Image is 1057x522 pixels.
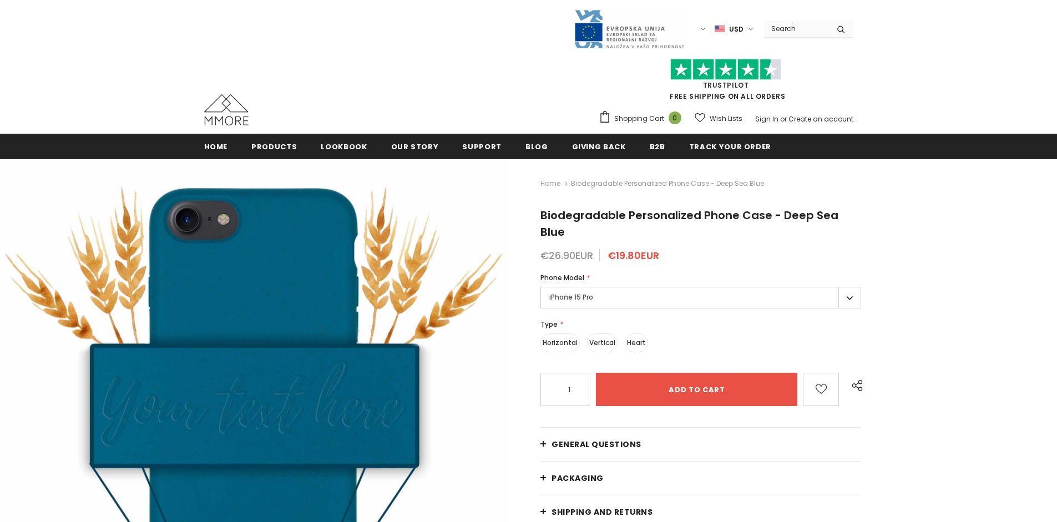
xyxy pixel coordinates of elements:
span: Shopping Cart [614,113,664,124]
img: Javni Razpis [574,9,685,49]
a: Trustpilot [703,80,749,90]
img: USD [715,24,725,34]
span: Wish Lists [710,113,742,124]
a: Home [204,134,228,159]
span: Biodegradable Personalized Phone Case - Deep Sea Blue [571,177,764,190]
span: support [462,141,502,152]
input: Search Site [765,21,828,37]
span: General Questions [552,439,641,450]
span: Lookbook [321,141,367,152]
span: B2B [650,141,665,152]
a: Wish Lists [695,109,742,128]
a: Our Story [391,134,439,159]
span: Products [251,141,297,152]
input: Add to cart [596,373,797,406]
span: Type [540,320,558,329]
a: Create an account [788,114,853,124]
span: PACKAGING [552,473,604,484]
span: USD [729,24,744,35]
span: Track your order [689,141,771,152]
span: or [780,114,787,124]
a: Sign In [755,114,778,124]
a: B2B [650,134,665,159]
span: 0 [669,112,681,124]
a: General Questions [540,428,861,461]
a: Shopping Cart 0 [599,110,687,127]
span: €19.80EUR [608,249,659,262]
span: Home [204,141,228,152]
a: Lookbook [321,134,367,159]
a: Javni Razpis [574,24,685,33]
a: Giving back [572,134,626,159]
label: Vertical [587,333,618,352]
label: iPhone 15 Pro [540,287,861,308]
span: Giving back [572,141,626,152]
span: Blog [525,141,548,152]
a: Blog [525,134,548,159]
span: Phone Model [540,273,584,282]
a: Products [251,134,297,159]
a: Track your order [689,134,771,159]
label: Heart [625,333,648,352]
label: Horizontal [540,333,580,352]
a: PACKAGING [540,462,861,495]
span: Shipping and returns [552,506,653,518]
span: Biodegradable Personalized Phone Case - Deep Sea Blue [540,207,838,240]
img: Trust Pilot Stars [670,59,781,80]
a: Home [540,177,560,190]
span: FREE SHIPPING ON ALL ORDERS [599,64,853,101]
img: MMORE Cases [204,94,249,125]
span: Our Story [391,141,439,152]
a: support [462,134,502,159]
span: €26.90EUR [540,249,593,262]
